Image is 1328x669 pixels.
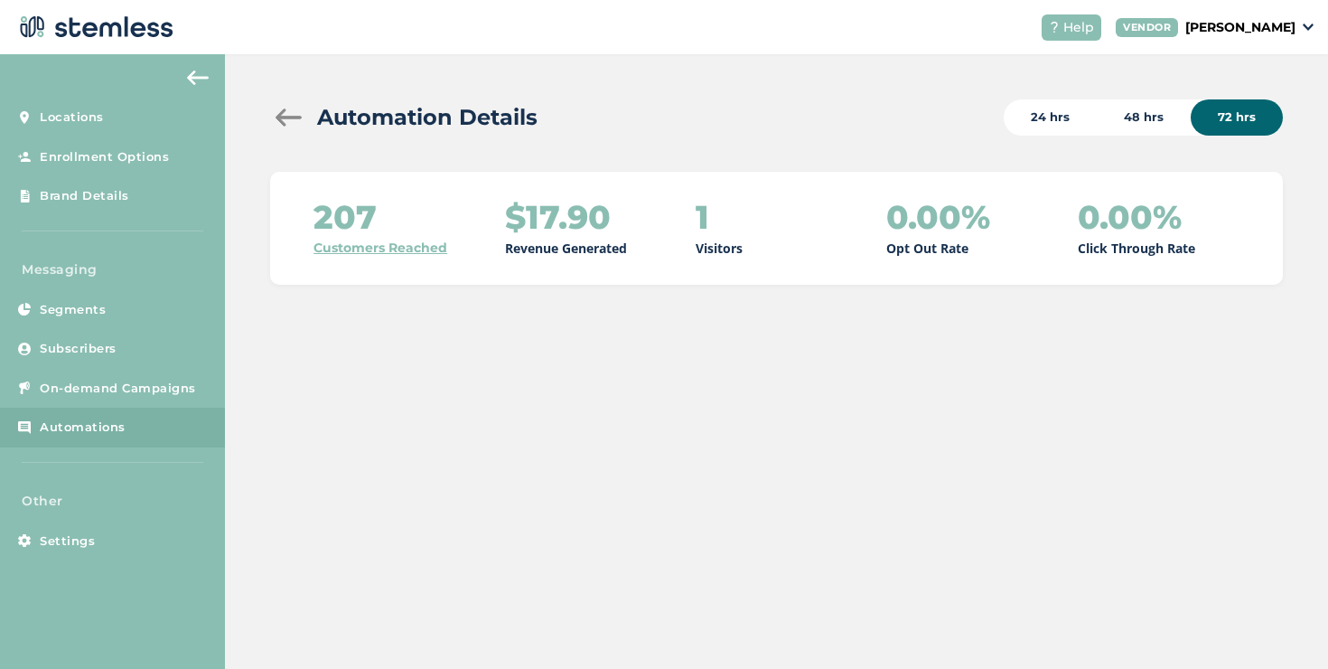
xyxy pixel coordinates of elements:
span: Segments [40,301,106,319]
p: Click Through Rate [1078,239,1195,258]
h2: 0.00% [886,199,990,235]
img: logo-dark-0685b13c.svg [14,9,173,45]
span: Help [1063,18,1094,37]
div: VENDOR [1116,18,1178,37]
span: Automations [40,419,126,437]
span: Subscribers [40,340,117,358]
h2: 1 [696,199,709,235]
div: 72 hrs [1191,99,1283,136]
iframe: Chat Widget [1238,582,1328,669]
img: icon-arrow-back-accent-c549486e.svg [187,71,209,85]
span: Settings [40,532,95,551]
p: Revenue Generated [505,239,627,258]
img: icon-help-white-03924b79.svg [1049,22,1060,33]
h2: Automation Details [317,101,538,134]
span: Locations [40,108,104,127]
div: 24 hrs [1004,99,1097,136]
img: icon_down-arrow-small-66adaf34.svg [1303,24,1314,31]
span: On-demand Campaigns [40,380,196,398]
p: Opt Out Rate [886,239,968,258]
div: 48 hrs [1097,99,1191,136]
p: Visitors [696,239,743,258]
h2: 207 [313,199,377,235]
span: Enrollment Options [40,148,169,166]
span: Brand Details [40,187,129,205]
h2: 0.00% [1078,199,1182,235]
a: Customers Reached [313,239,447,258]
p: [PERSON_NAME] [1185,18,1295,37]
h2: $17.90 [505,199,611,235]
